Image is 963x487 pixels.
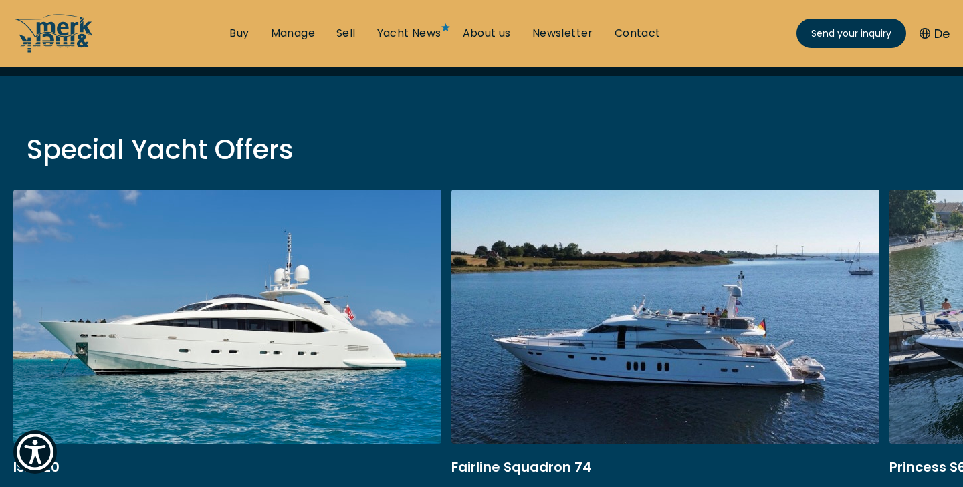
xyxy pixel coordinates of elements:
[229,26,249,41] a: Buy
[920,25,950,43] button: De
[13,42,94,57] a: /
[377,26,441,41] a: Yacht News
[796,19,906,48] a: Send your inquiry
[13,430,57,474] button: Show Accessibility Preferences
[463,26,511,41] a: About us
[336,26,356,41] a: Sell
[271,26,315,41] a: Manage
[532,26,593,41] a: Newsletter
[811,27,891,41] span: Send your inquiry
[615,26,661,41] a: Contact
